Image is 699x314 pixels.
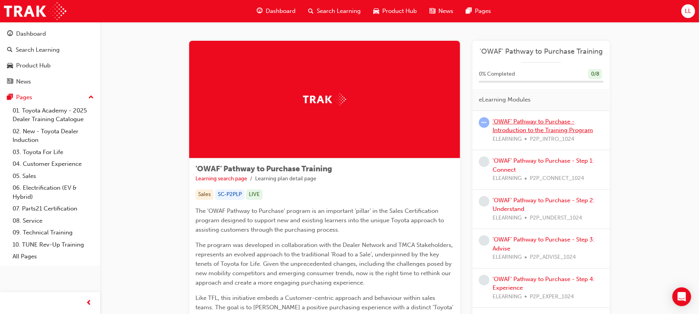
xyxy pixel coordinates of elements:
div: Sales [195,189,214,200]
span: news-icon [7,78,13,85]
a: news-iconNews [423,3,460,19]
a: 'OWAF' Pathway to Purchase - Step 2: Understand [493,197,595,213]
span: Search Learning [317,7,361,16]
div: Open Intercom Messenger [672,287,691,306]
span: ELEARNING [493,135,522,144]
span: ELEARNING [493,214,522,223]
span: pages-icon [7,94,13,101]
span: learningRecordVerb_ATTEMPT-icon [479,117,489,128]
div: Dashboard [16,29,46,38]
button: DashboardSearch LearningProduct HubNews [3,25,97,90]
span: The program was developed in collaboration with the Dealer Network and TMCA Stakeholders, represe... [195,241,454,286]
span: eLearning Modules [479,95,531,104]
span: up-icon [88,93,94,103]
span: News [438,7,453,16]
a: 05. Sales [9,170,97,182]
a: 10. TUNE Rev-Up Training [9,239,97,251]
a: 01. Toyota Academy - 2025 Dealer Training Catalogue [9,105,97,125]
a: car-iconProduct Hub [367,3,423,19]
button: LL [681,4,695,18]
span: prev-icon [86,298,92,308]
a: 09. Technical Training [9,227,97,239]
span: ELEARNING [493,292,522,301]
span: Pages [475,7,491,16]
span: P2P_CONNECT_1024 [530,174,584,183]
span: guage-icon [257,6,263,16]
button: Pages [3,90,97,105]
span: search-icon [7,47,13,54]
a: guage-iconDashboard [250,3,302,19]
span: P2P_UNDERST_1024 [530,214,582,223]
div: SC-P2PLP [215,189,245,200]
span: guage-icon [7,31,13,38]
li: Learning plan detail page [255,174,316,183]
div: 0 / 8 [588,69,602,80]
div: LIVE [246,189,263,200]
a: 'OWAF' Pathway to Purchase Training [479,47,604,56]
span: car-icon [7,62,13,69]
a: 04. Customer Experience [9,158,97,170]
a: Search Learning [3,43,97,57]
a: All Pages [9,250,97,263]
span: Product Hub [382,7,417,16]
span: search-icon [308,6,314,16]
span: Dashboard [266,7,296,16]
span: learningRecordVerb_NONE-icon [479,196,489,207]
span: learningRecordVerb_NONE-icon [479,235,489,246]
a: 'OWAF' Pathway to Purchase - Step 4: Experience [493,276,595,292]
a: pages-iconPages [460,3,497,19]
div: Search Learning [16,45,60,54]
div: Product Hub [16,61,51,70]
span: car-icon [373,6,379,16]
img: Trak [4,2,66,20]
div: News [16,77,31,86]
span: news-icon [429,6,435,16]
a: search-iconSearch Learning [302,3,367,19]
span: The 'OWAF Pathway to Purchase' program is an important 'pillar' in the Sales Certification progra... [195,207,445,233]
a: 02. New - Toyota Dealer Induction [9,125,97,146]
span: P2P_ADVISE_1024 [530,253,576,262]
span: 0 % Completed [479,70,515,79]
span: ELEARNING [493,174,522,183]
a: Learning search page [195,175,247,182]
a: Dashboard [3,27,97,41]
a: 'OWAF' Pathway to Purchase - Step 1: Connect [493,157,594,173]
a: 08. Service [9,215,97,227]
a: News [3,74,97,89]
a: 'OWAF' Pathway to Purchase - Introduction to the Training Program [493,118,593,134]
span: P2P_EXPER_1024 [530,292,574,301]
div: Pages [16,93,32,102]
span: learningRecordVerb_NONE-icon [479,275,489,285]
a: 'OWAF' Pathway to Purchase - Step 3: Advise [493,236,595,252]
a: 06. Electrification (EV & Hybrid) [9,182,97,203]
span: learningRecordVerb_NONE-icon [479,156,489,167]
img: Trak [303,93,346,105]
span: 'OWAF' Pathway to Purchase Training [195,164,332,173]
span: pages-icon [466,6,472,16]
a: Product Hub [3,58,97,73]
span: LL [685,7,691,16]
a: 07. Parts21 Certification [9,203,97,215]
span: ELEARNING [493,253,522,262]
span: P2P_INTRO_1024 [530,135,574,144]
a: 03. Toyota For Life [9,146,97,158]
